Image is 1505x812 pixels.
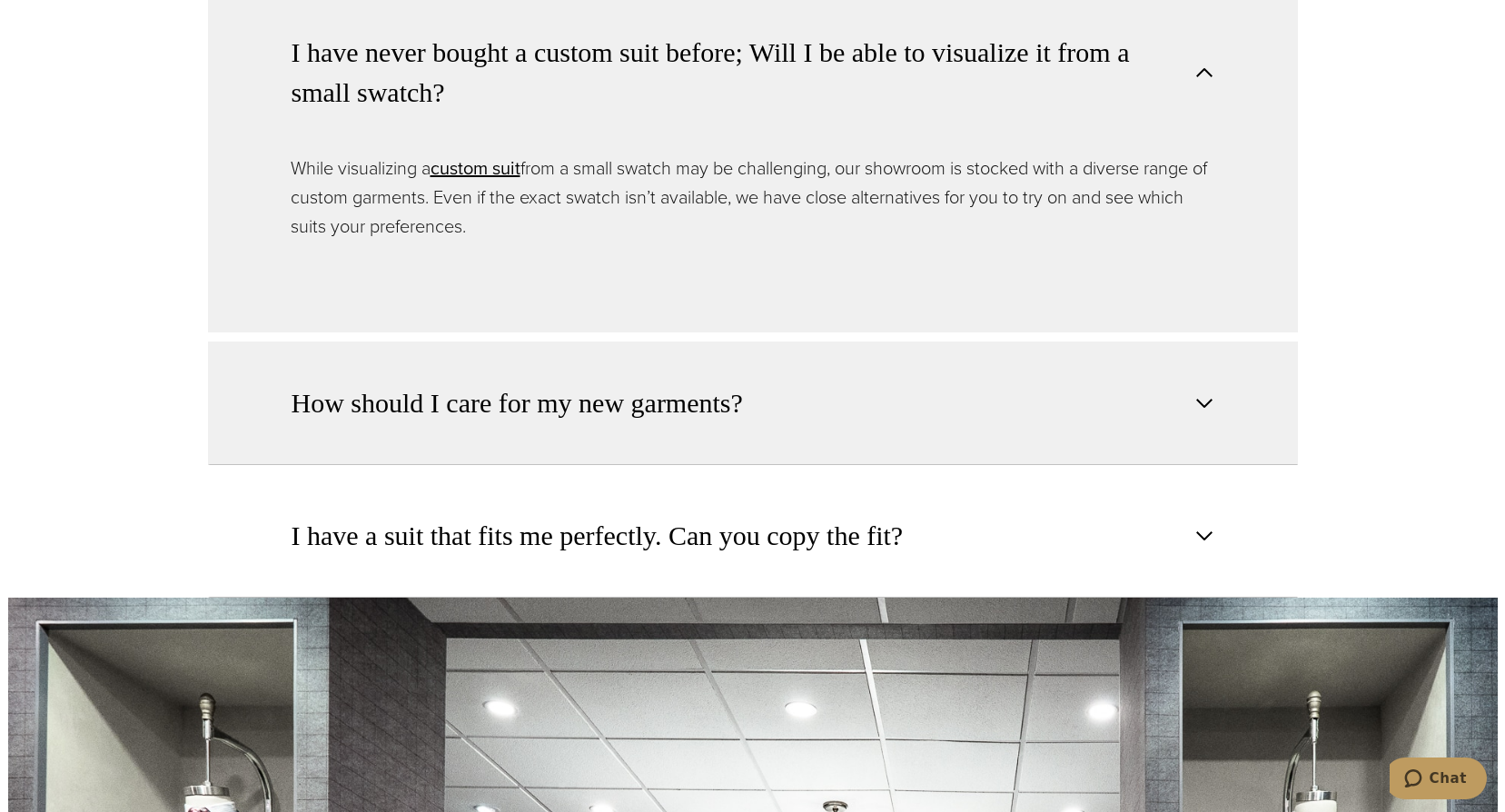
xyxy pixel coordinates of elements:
span: I have never bought a custom suit before; Will I be able to visualize it from a small swatch? [292,33,1184,113]
iframe: Opens a widget where you can chat to one of our agents [1390,758,1487,803]
a: custom suit [431,154,520,182]
span: How should I care for my new garments? [292,383,743,423]
p: While visualizing a from a small swatch may be challenging, our showroom is stocked with a divers... [291,153,1215,241]
span: I have a suit that fits me perfectly. Can you copy the fit? [292,516,904,556]
button: I have a suit that fits me perfectly. Can you copy the fit? [208,474,1298,598]
button: How should I care for my new garments? [208,342,1298,465]
div: I have never bought a custom suit before; Will I be able to visualize it from a small swatch? [208,153,1298,332]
